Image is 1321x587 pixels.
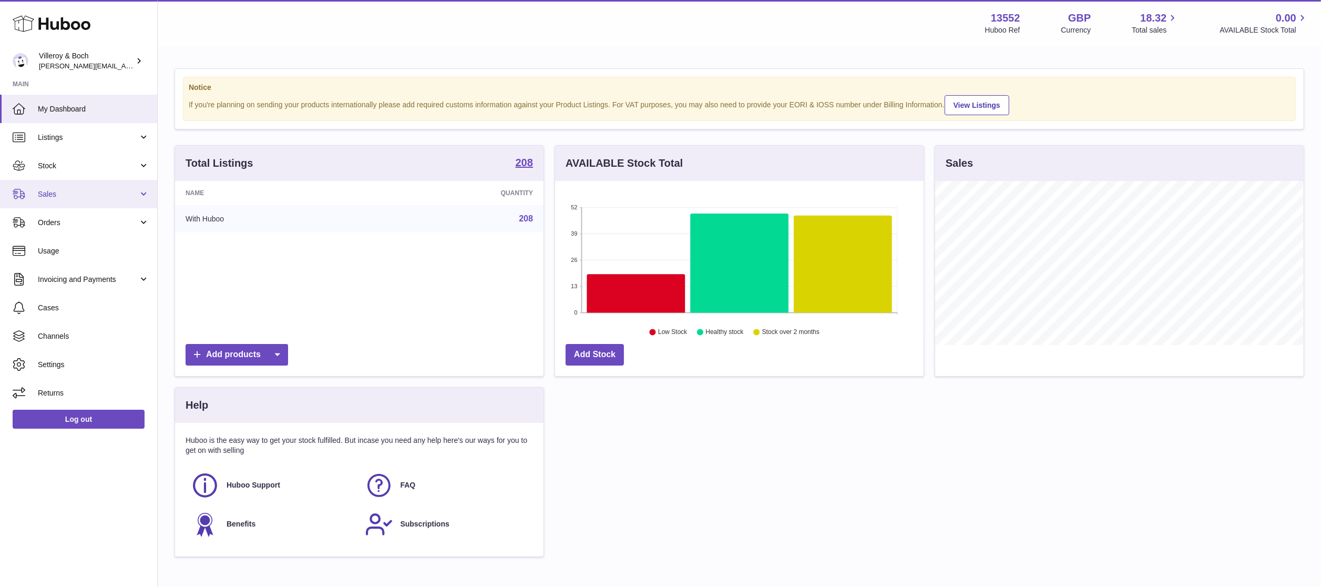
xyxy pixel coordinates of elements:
[401,480,416,490] span: FAQ
[13,410,145,429] a: Log out
[1220,11,1308,35] a: 0.00 AVAILABLE Stock Total
[1068,11,1091,25] strong: GBP
[571,283,577,289] text: 13
[658,329,688,336] text: Low Stock
[705,329,744,336] text: Healthy stock
[189,83,1290,93] strong: Notice
[370,181,544,205] th: Quantity
[186,156,253,170] h3: Total Listings
[186,344,288,366] a: Add products
[991,11,1020,25] strong: 13552
[38,360,149,370] span: Settings
[189,94,1290,115] div: If you're planning on sending your products internationally please add required customs informati...
[365,471,528,500] a: FAQ
[191,471,354,500] a: Huboo Support
[38,161,138,171] span: Stock
[186,436,533,456] p: Huboo is the easy way to get your stock fulfilled. But incase you need any help here's our ways f...
[571,230,577,237] text: 39
[38,218,138,228] span: Orders
[191,510,354,539] a: Benefits
[227,480,280,490] span: Huboo Support
[1276,11,1296,25] span: 0.00
[571,204,577,210] text: 52
[571,257,577,263] text: 26
[516,157,533,170] a: 208
[38,104,149,114] span: My Dashboard
[574,309,577,316] text: 0
[945,95,1009,115] a: View Listings
[227,519,255,529] span: Benefits
[38,133,138,143] span: Listings
[1132,25,1179,35] span: Total sales
[175,181,370,205] th: Name
[13,53,28,69] img: trombetta.geri@villeroy-boch.com
[516,157,533,168] strong: 208
[38,275,138,285] span: Invoicing and Payments
[401,519,449,529] span: Subscriptions
[519,214,533,223] a: 208
[38,331,149,341] span: Channels
[38,303,149,313] span: Cases
[1132,11,1179,35] a: 18.32 Total sales
[1140,11,1166,25] span: 18.32
[985,25,1020,35] div: Huboo Ref
[38,246,149,256] span: Usage
[566,156,683,170] h3: AVAILABLE Stock Total
[186,398,208,412] h3: Help
[762,329,820,336] text: Stock over 2 months
[566,344,624,366] a: Add Stock
[38,189,138,199] span: Sales
[1220,25,1308,35] span: AVAILABLE Stock Total
[38,388,149,398] span: Returns
[39,62,267,70] span: [PERSON_NAME][EMAIL_ADDRESS][PERSON_NAME][DOMAIN_NAME]
[39,51,134,71] div: Villeroy & Boch
[1061,25,1091,35] div: Currency
[365,510,528,539] a: Subscriptions
[946,156,973,170] h3: Sales
[175,205,370,232] td: With Huboo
